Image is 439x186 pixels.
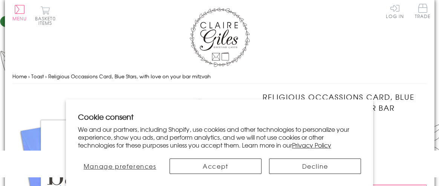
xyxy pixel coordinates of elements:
[35,6,56,25] button: Basket0 items
[190,8,250,67] img: Claire Giles Greetings Cards
[292,140,331,149] a: Privacy Policy
[269,159,361,174] button: Decline
[386,4,404,18] a: Log In
[263,91,427,124] h1: Religious Occassions Card, Blue Stars, with love on your bar mitzvah
[415,4,431,20] a: Trade
[170,159,262,174] button: Accept
[12,69,427,84] nav: breadcrumbs
[415,4,431,18] span: Trade
[78,125,361,149] p: We and our partners, including Shopify, use cookies and other technologies to personalize your ex...
[12,5,27,21] button: Menu
[48,73,211,80] span: Religious Occassions Card, Blue Stars, with love on your bar mitzvah
[84,162,156,171] span: Manage preferences
[45,73,47,80] span: ›
[38,15,56,26] span: 0 items
[12,73,27,80] a: Home
[28,73,30,80] span: ›
[78,159,162,174] button: Manage preferences
[31,73,44,80] a: Toast
[78,111,361,122] h2: Cookie consent
[12,15,27,22] span: Menu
